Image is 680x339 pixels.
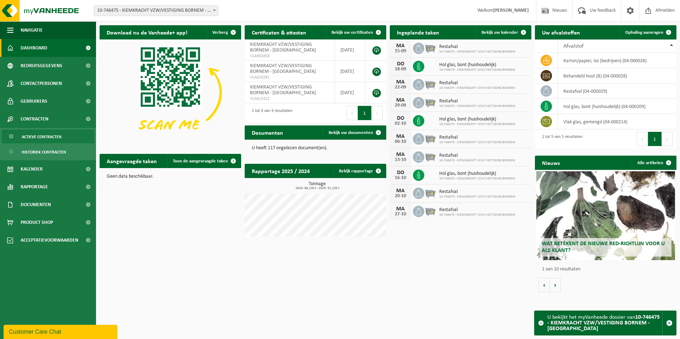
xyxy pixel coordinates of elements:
span: Dashboard [21,39,47,57]
div: 1 tot 5 van 5 resultaten [538,131,583,147]
div: MA [393,79,408,85]
span: Afvalstof [563,43,584,49]
div: MA [393,134,408,139]
div: 20-10 [393,194,408,199]
span: Acceptatievoorwaarden [21,231,78,249]
img: WB-2500-GAL-GY-04 [424,187,436,199]
span: 10-746475 - KIEMKRACHT VZW/VESTIGING BORNEM [439,104,515,108]
span: Restafval [439,189,515,195]
button: Previous [346,106,358,120]
img: Download de VHEPlus App [100,39,241,146]
span: VLA612422 [250,96,329,102]
span: Restafval [439,153,515,158]
div: 13-10 [393,157,408,162]
span: Bedrijfsgegevens [21,57,62,75]
img: WB-2500-GAL-GY-04 [424,205,436,217]
button: Volgende [550,278,561,292]
h2: Download nu de Vanheede+ app! [100,25,195,39]
div: 1 tot 3 van 3 resultaten [248,105,292,121]
span: KIEMKRACHT VZW/VESTIGING BORNEM - [GEOGRAPHIC_DATA] [250,85,316,96]
td: hol glas, bont (huishoudelijk) (04-000209) [558,99,676,114]
td: [DATE] [335,82,365,103]
div: 29-09 [393,103,408,108]
button: 1 [358,106,372,120]
h2: Aangevraagde taken [100,154,164,168]
span: Verberg [212,30,228,35]
span: Restafval [439,207,515,213]
span: KIEMKRACHT VZW/VESTIGING BORNEM - [GEOGRAPHIC_DATA] [250,63,316,74]
h2: Ingeplande taken [390,25,446,39]
img: WB-2500-GAL-GY-04 [424,132,436,144]
img: WB-2500-GAL-GY-04 [424,78,436,90]
span: 10-746475 - KIEMKRACHT VZW/VESTIGING BORNEM [439,158,515,163]
button: Next [372,106,383,120]
span: Kalender [21,160,43,178]
button: Verberg [207,25,240,39]
button: Vorige [538,278,550,292]
span: 10-746475 - KIEMKRACHT VZW/VESTIGING BORNEM [439,86,515,90]
div: DO [393,115,408,121]
div: 16-10 [393,176,408,181]
div: 27-10 [393,212,408,217]
span: Hol glas, bont (huishoudelijk) [439,117,515,122]
a: Wat betekent de nieuwe RED-richtlijn voor u als klant? [536,171,675,260]
span: 10-746475 - KIEMKRACHT VZW/VESTIGING BORNEM - BORNEM [94,6,218,16]
span: 10-746475 - KIEMKRACHT VZW/VESTIGING BORNEM [439,68,515,72]
a: Historiek contracten [2,145,94,158]
p: U heeft 117 ongelezen document(en). [252,146,379,151]
a: Bekijk uw kalender [476,25,531,39]
span: Hol glas, bont (huishoudelijk) [439,171,515,177]
h2: Documenten [245,125,290,139]
div: 22-09 [393,85,408,90]
span: 10-746475 - KIEMKRACHT VZW/VESTIGING BORNEM [439,122,515,127]
span: Rapportage [21,178,48,196]
span: 10-746475 - KIEMKRACHT VZW/VESTIGING BORNEM [439,195,515,199]
span: Hol glas, bont (huishoudelijk) [439,62,515,68]
div: MA [393,206,408,212]
span: 10-746475 - KIEMKRACHT VZW/VESTIGING BORNEM [439,140,515,145]
span: Historiek contracten [22,145,66,159]
h2: Nieuws [535,156,567,169]
span: Navigatie [21,21,43,39]
span: Contactpersonen [21,75,62,92]
span: 2024: 86,130 t - 2025: 51,135 t [248,187,386,190]
strong: [PERSON_NAME] [493,8,529,13]
button: 1 [648,132,662,146]
img: WB-2500-GAL-GY-04 [424,150,436,162]
span: Ophaling aanvragen [625,30,663,35]
span: 10-746475 - KIEMKRACHT VZW/VESTIGING BORNEM [439,177,515,181]
h2: Certificaten & attesten [245,25,313,39]
img: WB-2500-GAL-GY-04 [424,96,436,108]
span: Bekijk uw kalender [482,30,518,35]
img: WB-2500-GAL-GY-04 [424,42,436,54]
strong: 10-746475 - KIEMKRACHT VZW/VESTIGING BORNEM - [GEOGRAPHIC_DATA] [547,314,660,332]
span: Documenten [21,196,51,214]
a: Alle artikelen [632,156,676,170]
a: Ophaling aanvragen [620,25,676,39]
span: Product Shop [21,214,53,231]
a: Bekijk uw certificaten [326,25,386,39]
span: VLA616281 [250,75,329,80]
span: 10-746475 - KIEMKRACHT VZW/VESTIGING BORNEM [439,213,515,217]
span: Actieve contracten [22,130,62,144]
a: Actieve contracten [2,130,94,143]
div: 06-10 [393,139,408,144]
button: Previous [637,132,648,146]
span: Restafval [439,80,515,86]
h2: Uw afvalstoffen [535,25,587,39]
span: 10-746475 - KIEMKRACHT VZW/VESTIGING BORNEM - BORNEM [94,5,218,16]
span: Restafval [439,98,515,104]
span: Toon de aangevraagde taken [173,159,228,163]
div: DO [393,61,408,67]
span: 10-746475 - KIEMKRACHT VZW/VESTIGING BORNEM [439,50,515,54]
div: 02-10 [393,121,408,126]
a: Bekijk rapportage [333,164,386,178]
span: Bekijk uw documenten [329,130,373,135]
td: restafval (04-000029) [558,84,676,99]
div: MA [393,188,408,194]
p: Geen data beschikbaar. [107,174,234,179]
td: vlak glas, gemengd (04-000214) [558,114,676,129]
div: MA [393,43,408,49]
div: MA [393,97,408,103]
